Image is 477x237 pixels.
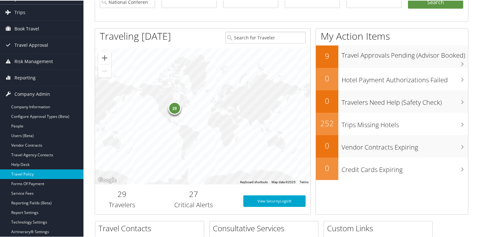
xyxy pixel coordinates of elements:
a: 0Credit Cards Expiring [316,157,468,179]
h2: Consultative Services [213,222,318,233]
button: Zoom out [98,64,111,77]
span: Company Admin [14,86,50,102]
span: Map data ©2025 [272,180,296,183]
h3: Travelers [100,200,144,209]
input: Search for Traveler [225,31,305,43]
a: 252Trips Missing Hotels [316,112,468,135]
div: 29 [168,101,181,114]
h3: Travel Approvals Pending (Advisor Booked) [342,47,468,59]
h2: 0 [316,72,338,83]
a: Open this area in Google Maps (opens a new window) [97,176,118,184]
a: 0Vendor Contracts Expiring [316,135,468,157]
a: View SecurityLogic® [243,195,306,206]
h3: Hotel Payment Authorizations Failed [342,72,468,84]
span: Trips [14,4,25,20]
h2: 29 [100,188,144,199]
span: Book Travel [14,20,39,36]
button: Zoom in [98,51,111,64]
h3: Vendor Contracts Expiring [342,139,468,151]
a: Terms (opens in new tab) [299,180,308,183]
img: Google [97,176,118,184]
a: 9Travel Approvals Pending (Advisor Booked) [316,45,468,67]
span: Risk Management [14,53,53,69]
span: Travel Approval [14,37,48,53]
a: 0Travelers Need Help (Safety Check) [316,90,468,112]
span: Reporting [14,69,36,85]
h1: My Action Items [316,29,468,42]
h3: Trips Missing Hotels [342,117,468,129]
button: Keyboard shortcuts [240,179,268,184]
h2: 252 [316,117,338,128]
h2: Custom Links [327,222,432,233]
a: 0Hotel Payment Authorizations Failed [316,67,468,90]
h2: 0 [316,140,338,151]
h2: 0 [316,162,338,173]
h3: Travelers Need Help (Safety Check) [342,94,468,106]
h1: Traveling [DATE] [100,29,171,42]
h2: 9 [316,50,338,61]
h2: Travel Contacts [99,222,204,233]
h2: 0 [316,95,338,106]
h3: Critical Alerts [154,200,234,209]
h3: Credit Cards Expiring [342,161,468,174]
h2: 27 [154,188,234,199]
